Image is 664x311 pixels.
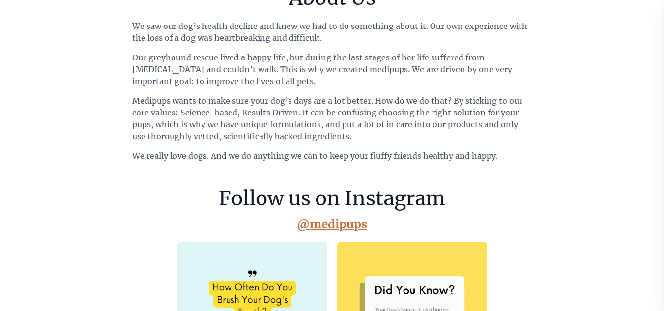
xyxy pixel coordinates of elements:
a: @medipups [297,217,367,232]
p: Medipups wants to make sure your dog’s days are a lot better. How do we do that? By sticking to o... [132,95,532,142]
p: Our greyhound rescue lived a happy life, but during the last stages of her life suffered from [ME... [132,52,532,87]
p: We saw our dog’s health decline and knew we had to do something about it. Our own experience with... [132,20,532,44]
p: We really love dogs. And we do anything we can to keep your fluffy friends healthy and happy. [132,150,532,162]
h6: Follow us on Instagram [219,184,445,213]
